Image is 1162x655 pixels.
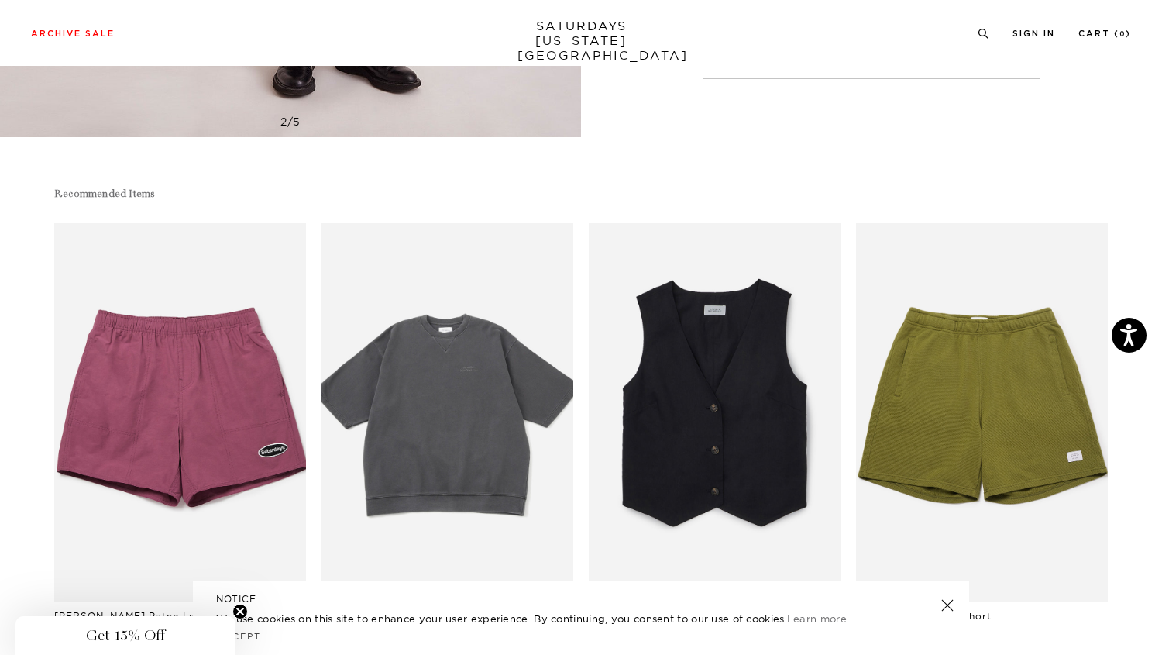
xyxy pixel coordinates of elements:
[54,188,1108,201] h4: Recommended Items
[787,612,847,625] a: Learn more
[321,223,573,602] div: files/resized03_8.jpg
[31,29,115,38] a: Archive Sale
[1119,31,1126,38] small: 0
[293,115,301,129] span: 5
[216,611,891,626] p: We use cookies on this site to enhance your user experience. By continuing, you consent to our us...
[517,19,645,63] a: SATURDAYS[US_STATE][GEOGRAPHIC_DATA]
[15,616,235,655] div: Get 15% OffClose teaser
[54,610,270,622] a: [PERSON_NAME] Patch Logo Swimshort
[1012,29,1055,38] a: Sign In
[232,604,248,619] button: Close teaser
[216,631,261,642] a: Accept
[86,626,165,645] span: Get 15% Off
[1078,29,1131,38] a: Cart (0)
[216,592,946,606] h5: NOTICE
[280,115,287,129] span: 2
